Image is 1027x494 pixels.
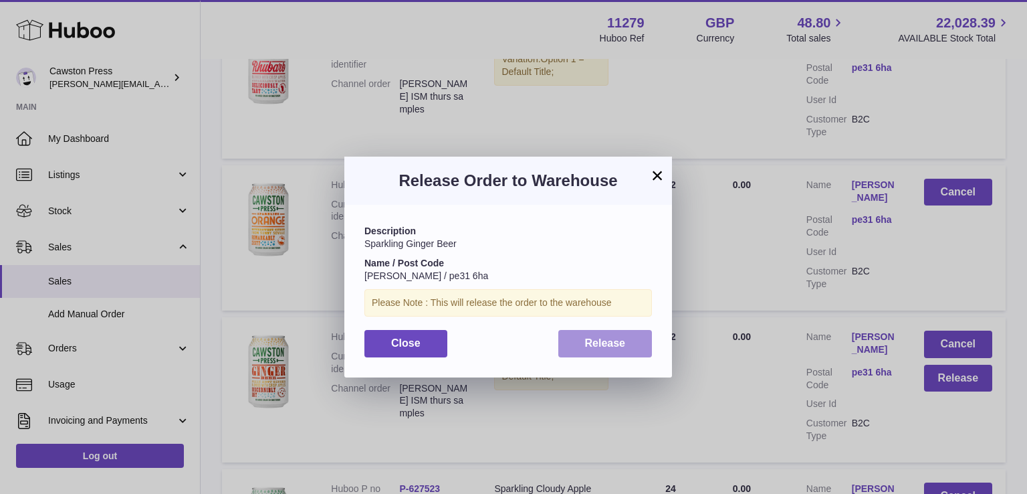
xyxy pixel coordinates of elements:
[391,337,421,349] span: Close
[364,289,652,317] div: Please Note : This will release the order to the warehouse
[364,238,457,249] span: Sparkling Ginger Beer
[585,337,626,349] span: Release
[364,330,447,357] button: Close
[364,258,444,268] strong: Name / Post Code
[364,270,488,281] span: [PERSON_NAME] / pe31 6ha
[364,226,416,236] strong: Description
[649,167,665,183] button: ×
[558,330,653,357] button: Release
[364,170,652,191] h3: Release Order to Warehouse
